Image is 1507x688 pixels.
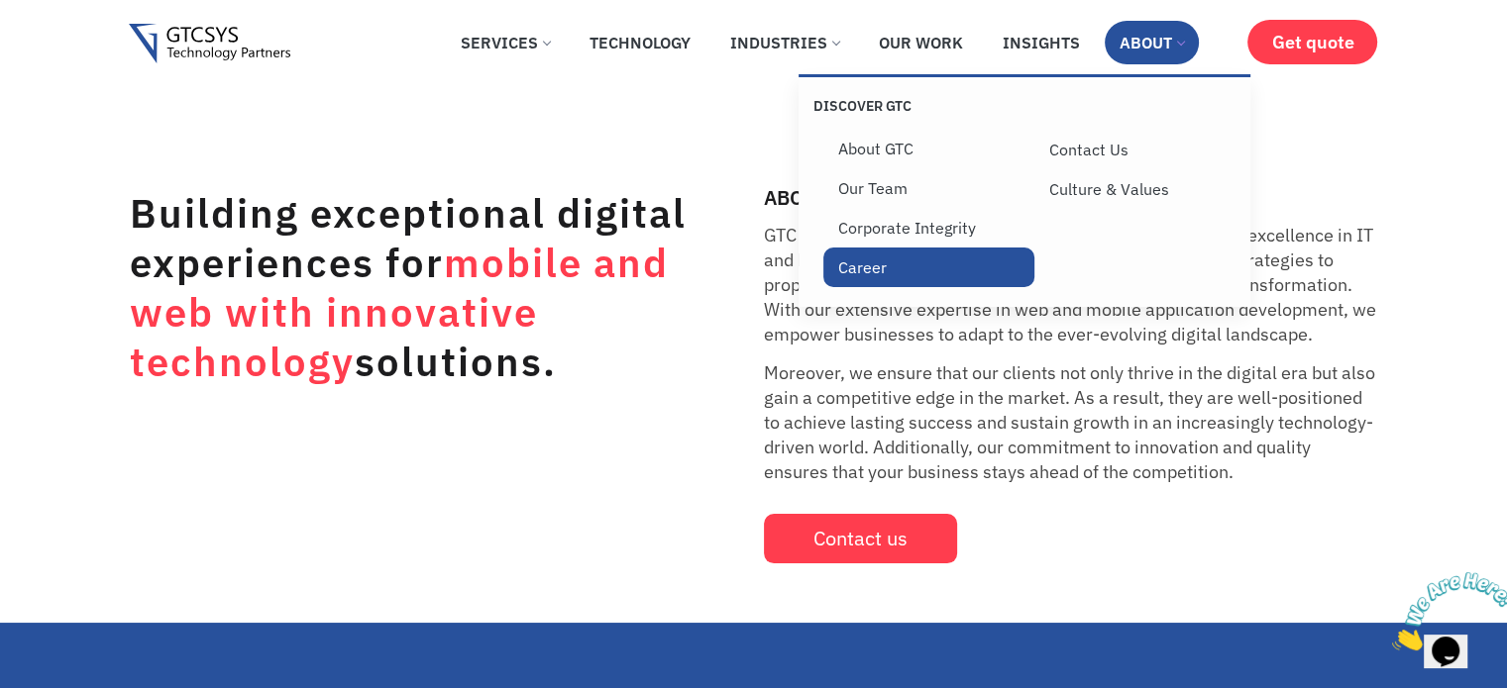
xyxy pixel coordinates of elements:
[575,21,705,64] a: Technology
[823,208,1034,247] a: Corporate Integrity
[764,188,1378,208] h2: ABOUT US
[1247,20,1377,64] a: Get quote
[813,97,1024,115] p: Discover GTC
[130,188,695,386] h1: Building exceptional digital experiences for solutions.
[764,514,957,563] a: Contact us
[1034,130,1245,169] a: Contact Us
[764,223,1378,346] p: GTC stands as your dedicated technology partner, delivering excellence in IT and business solutio...
[823,129,1034,168] a: About GTC
[8,8,131,86] img: Chat attention grabber
[1384,564,1507,658] iframe: chat widget
[446,21,565,64] a: Services
[129,24,290,64] img: Gtcsys logo
[130,237,669,387] span: mobile and web with innovative technology
[864,21,978,64] a: Our Work
[764,360,1378,484] p: Moreover, we ensure that our clients not only thrive in the digital era but also gain a competiti...
[1034,169,1245,209] a: Culture & Values
[1105,21,1199,64] a: About
[823,247,1034,287] a: Career
[1271,32,1353,52] span: Get quote
[715,21,854,64] a: Industries
[988,21,1095,64] a: Insights
[823,168,1034,208] a: Our Team
[813,529,908,548] span: Contact us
